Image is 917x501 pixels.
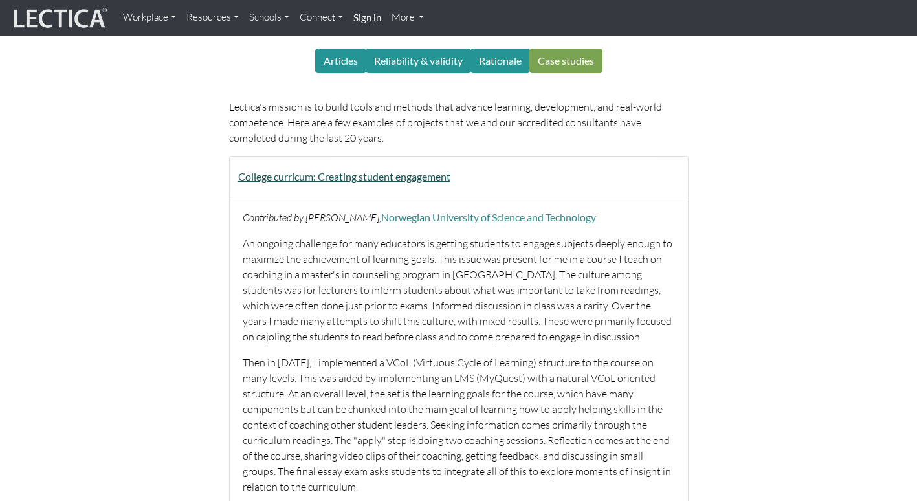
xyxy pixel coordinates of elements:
[244,5,294,30] a: Schools
[353,12,381,23] strong: Sign in
[181,5,244,30] a: Resources
[229,99,689,146] p: Lectica's mission is to build tools and methods that advance learning, development, and real-worl...
[366,49,471,73] a: Reliability & validity
[386,5,430,30] a: More
[529,49,602,73] a: Case studies
[118,5,181,30] a: Workplace
[243,236,675,344] p: An ongoing challenge for many educators is getting students to engage subjects deeply enough to m...
[230,164,459,189] button: College curricum: Creating student engagement
[315,49,366,73] a: Articles
[348,5,386,31] a: Sign in
[10,6,107,30] img: lecticalive
[243,211,381,224] i: Contributed by [PERSON_NAME],
[470,49,530,73] a: Rationale
[294,5,348,30] a: Connect
[381,211,596,223] a: Norwegian University of Science and Technology
[243,355,675,495] p: Then in [DATE], I implemented a VCoL (Virtuous Cycle of Learning) structure to the course on many...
